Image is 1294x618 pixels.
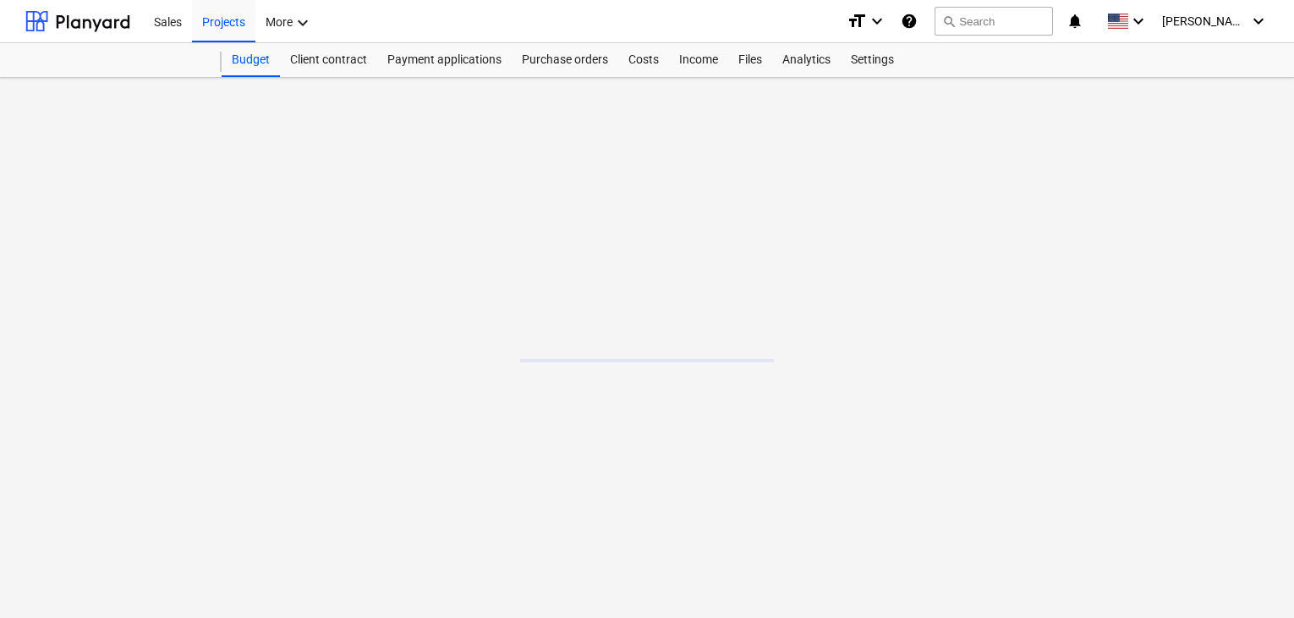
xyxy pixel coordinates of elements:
i: keyboard_arrow_down [1248,11,1269,31]
iframe: Chat Widget [1209,537,1294,618]
i: keyboard_arrow_down [1128,11,1149,31]
span: search [942,14,956,28]
span: [PERSON_NAME] [1162,14,1247,28]
i: format_size [847,11,867,31]
a: Income [669,43,728,77]
a: Analytics [772,43,841,77]
i: keyboard_arrow_down [867,11,887,31]
a: Client contract [280,43,377,77]
button: Search [935,7,1053,36]
a: Purchase orders [512,43,618,77]
a: Costs [618,43,669,77]
a: Budget [222,43,280,77]
a: Settings [841,43,904,77]
i: keyboard_arrow_down [293,13,313,33]
a: Payment applications [377,43,512,77]
i: notifications [1066,11,1083,31]
i: Knowledge base [901,11,918,31]
a: Files [728,43,772,77]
